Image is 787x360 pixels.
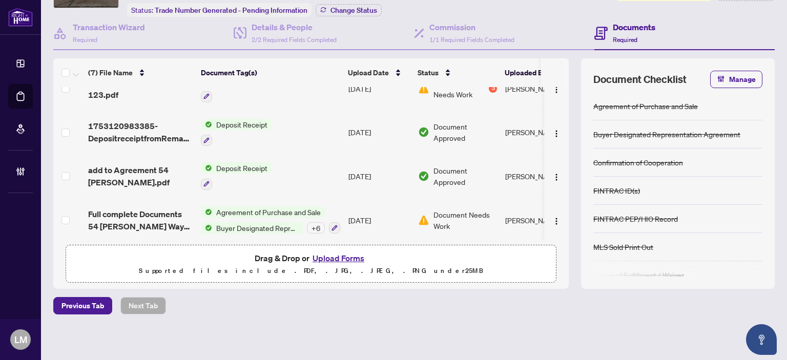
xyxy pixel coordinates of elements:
[729,71,756,88] span: Manage
[88,76,193,101] span: 54 [PERSON_NAME] unit 123.pdf
[413,58,501,87] th: Status
[746,324,777,355] button: Open asap
[552,130,561,138] img: Logo
[88,208,193,232] span: Full complete Documents 54 [PERSON_NAME] Way Apt [STREET_ADDRESS]pdf
[418,171,429,182] img: Document Status
[201,222,212,234] img: Status Icon
[255,251,367,265] span: Drag & Drop or
[548,168,565,184] button: Logo
[14,332,27,347] span: LM
[73,21,145,33] h4: Transaction Wizard
[201,206,212,218] img: Status Icon
[344,154,414,198] td: [DATE]
[429,21,514,33] h4: Commission
[593,100,698,112] div: Agreement of Purchase and Sale
[433,121,497,143] span: Document Approved
[593,213,678,224] div: FINTRAC PEP/HIO Record
[348,67,389,78] span: Upload Date
[418,126,429,138] img: Document Status
[552,86,561,94] img: Logo
[501,198,578,242] td: [PERSON_NAME]
[429,36,514,44] span: 1/1 Required Fields Completed
[73,36,97,44] span: Required
[501,67,578,111] td: [PERSON_NAME]
[501,58,577,87] th: Uploaded By
[212,162,272,174] span: Deposit Receipt
[201,119,272,146] button: Status IconDeposit Receipt
[344,111,414,155] td: [DATE]
[433,165,497,187] span: Document Approved
[552,173,561,181] img: Logo
[433,77,487,100] span: Document Needs Work
[53,297,112,314] button: Previous Tab
[8,8,33,27] img: logo
[433,209,497,231] span: Document Needs Work
[201,162,272,190] button: Status IconDeposit Receipt
[593,157,683,168] div: Confirmation of Cooperation
[66,245,556,283] span: Drag & Drop orUpload FormsSupported files include .PDF, .JPG, .JPEG, .PNG under25MB
[252,36,337,44] span: 2/2 Required Fields Completed
[710,71,762,88] button: Manage
[548,124,565,140] button: Logo
[593,185,640,196] div: FINTRAC ID(s)
[593,72,687,87] span: Document Checklist
[548,80,565,97] button: Logo
[501,154,578,198] td: [PERSON_NAME]
[127,3,312,17] div: Status:
[613,21,655,33] h4: Documents
[212,206,325,218] span: Agreement of Purchase and Sale
[72,265,550,277] p: Supported files include .PDF, .JPG, .JPEG, .PNG under 25 MB
[418,215,429,226] img: Document Status
[201,162,212,174] img: Status Icon
[593,129,740,140] div: Buyer Designated Representation Agreement
[155,6,307,15] span: Trade Number Generated - Pending Information
[88,120,193,144] span: 1753120983385-DepositreceiptfromRemaxlistingBrokerage.pdf
[344,58,413,87] th: Upload Date
[548,212,565,228] button: Logo
[252,21,337,33] h4: Details & People
[489,84,497,93] div: 3
[88,164,193,188] span: add to Agreement 54 [PERSON_NAME].pdf
[201,206,340,234] button: Status IconAgreement of Purchase and SaleStatus IconBuyer Designated Representation Agreement+6
[501,111,578,155] td: [PERSON_NAME]
[613,36,637,44] span: Required
[344,198,414,242] td: [DATE]
[309,251,367,265] button: Upload Forms
[212,119,272,130] span: Deposit Receipt
[552,217,561,225] img: Logo
[212,222,303,234] span: Buyer Designated Representation Agreement
[84,58,197,87] th: (7) File Name
[197,58,344,87] th: Document Tag(s)
[61,298,104,314] span: Previous Tab
[593,241,653,252] div: MLS Sold Print Out
[201,119,212,130] img: Status Icon
[201,75,298,102] button: Status IconReceipt of Funds Record
[418,67,439,78] span: Status
[307,222,325,234] div: + 6
[330,7,377,14] span: Change Status
[344,67,414,111] td: [DATE]
[418,83,429,94] img: Document Status
[88,67,133,78] span: (7) File Name
[316,4,382,16] button: Change Status
[120,297,166,314] button: Next Tab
